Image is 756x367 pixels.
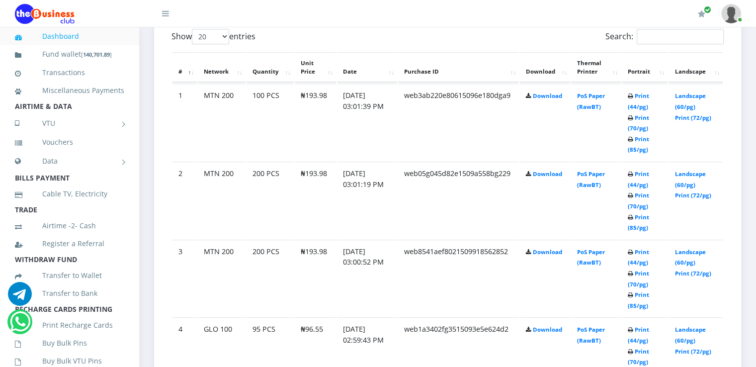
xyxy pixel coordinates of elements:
[698,10,705,18] i: Renew/Upgrade Subscription
[15,149,124,174] a: Data
[533,170,562,178] a: Download
[198,162,246,239] td: MTN 200
[172,162,197,239] td: 2
[192,29,229,44] select: Showentries
[172,240,197,317] td: 3
[15,332,124,355] a: Buy Bulk Pins
[674,191,711,199] a: Print (72/pg)
[628,92,649,110] a: Print (44/pg)
[247,84,294,161] td: 100 PCS
[15,214,124,237] a: Airtime -2- Cash
[577,170,605,188] a: PoS Paper (RawBT)
[198,84,246,161] td: MTN 200
[83,51,110,58] b: 140,701.89
[398,52,519,83] th: Purchase ID: activate to sort column ascending
[15,79,124,102] a: Miscellaneous Payments
[628,170,649,188] a: Print (44/pg)
[622,52,668,83] th: Portrait: activate to sort column ascending
[15,232,124,255] a: Register a Referral
[577,326,605,344] a: PoS Paper (RawBT)
[533,248,562,256] a: Download
[605,29,724,44] label: Search:
[628,326,649,344] a: Print (44/pg)
[15,4,75,24] img: Logo
[533,92,562,99] a: Download
[674,170,705,188] a: Landscape (60/pg)
[628,291,649,309] a: Print (85/pg)
[337,52,397,83] th: Date: activate to sort column ascending
[674,248,705,267] a: Landscape (60/pg)
[295,84,336,161] td: ₦193.98
[669,52,723,83] th: Landscape: activate to sort column ascending
[15,131,124,154] a: Vouchers
[247,240,294,317] td: 200 PCS
[704,6,711,13] span: Renew/Upgrade Subscription
[637,29,724,44] input: Search:
[295,240,336,317] td: ₦193.98
[674,326,705,344] a: Landscape (60/pg)
[398,84,519,161] td: web3ab220e80615096e180dga9
[674,270,711,277] a: Print (72/pg)
[247,52,294,83] th: Quantity: activate to sort column ascending
[8,289,32,306] a: Chat for support
[571,52,621,83] th: Thermal Printer: activate to sort column ascending
[198,240,246,317] td: MTN 200
[628,135,649,154] a: Print (85/pg)
[15,25,124,48] a: Dashboard
[398,240,519,317] td: web8541aef8021509918562852
[520,52,570,83] th: Download: activate to sort column ascending
[533,326,562,333] a: Download
[15,61,124,84] a: Transactions
[628,213,649,232] a: Print (85/pg)
[674,348,711,355] a: Print (72/pg)
[337,84,397,161] td: [DATE] 03:01:39 PM
[15,314,124,337] a: Print Recharge Cards
[15,282,124,305] a: Transfer to Bank
[247,162,294,239] td: 200 PCS
[198,52,246,83] th: Network: activate to sort column ascending
[721,4,741,23] img: User
[15,264,124,287] a: Transfer to Wallet
[628,191,649,210] a: Print (70/pg)
[81,51,112,58] small: [ ]
[10,317,30,334] a: Chat for support
[628,248,649,267] a: Print (44/pg)
[577,248,605,267] a: PoS Paper (RawBT)
[15,183,124,205] a: Cable TV, Electricity
[398,162,519,239] td: web05g045d82e1509a558bg229
[172,52,197,83] th: #: activate to sort column descending
[674,114,711,121] a: Print (72/pg)
[628,270,649,288] a: Print (70/pg)
[628,348,649,366] a: Print (70/pg)
[171,29,255,44] label: Show entries
[172,84,197,161] td: 1
[577,92,605,110] a: PoS Paper (RawBT)
[15,111,124,136] a: VTU
[337,162,397,239] td: [DATE] 03:01:19 PM
[674,92,705,110] a: Landscape (60/pg)
[337,240,397,317] td: [DATE] 03:00:52 PM
[295,162,336,239] td: ₦193.98
[15,43,124,66] a: Fund wallet[140,701.89]
[295,52,336,83] th: Unit Price: activate to sort column ascending
[628,114,649,132] a: Print (70/pg)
